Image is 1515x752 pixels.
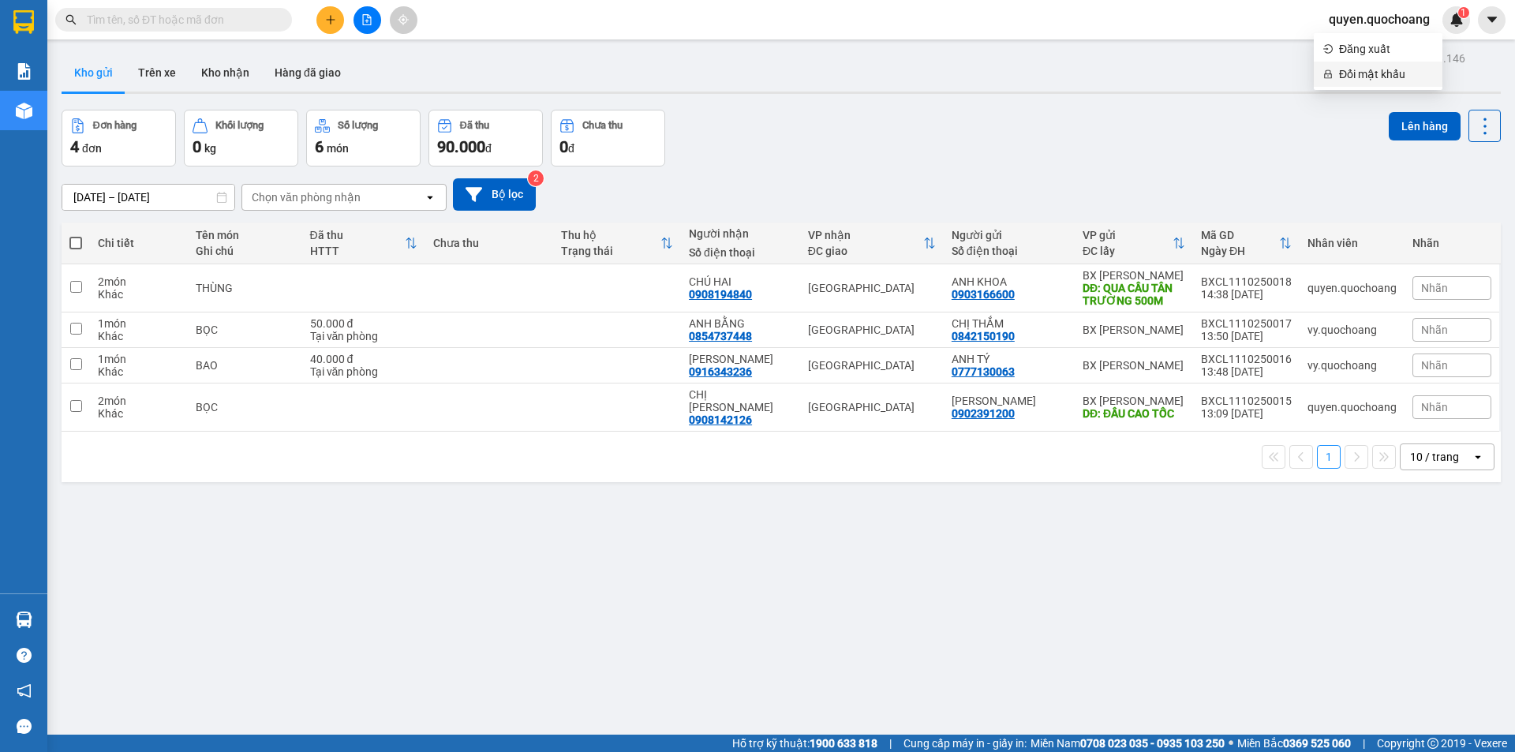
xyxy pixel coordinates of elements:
span: Hỗ trợ kỹ thuật: [732,735,877,752]
div: Chưa thu [582,120,623,131]
div: 2 món [98,275,180,288]
span: message [17,719,32,734]
button: Đơn hàng4đơn [62,110,176,166]
span: Miền Nam [1031,735,1225,752]
div: ANH TÝ [952,353,1067,365]
div: VP nhận [808,229,923,241]
span: quyen.quochoang [1316,9,1442,29]
span: search [65,14,77,25]
th: Toggle SortBy [302,223,425,264]
th: Toggle SortBy [1193,223,1300,264]
div: Số lượng [338,120,378,131]
div: 0908142126 [689,413,752,426]
span: kg [204,142,216,155]
div: 40.000 đ [310,353,417,365]
th: Toggle SortBy [800,223,944,264]
div: 1 món [98,317,180,330]
div: Nhân viên [1307,237,1397,249]
th: Toggle SortBy [553,223,681,264]
div: HTTT [310,245,405,257]
div: Trạng thái [561,245,660,257]
div: Nhãn [1412,237,1491,249]
div: BX [PERSON_NAME] [1083,395,1185,407]
button: caret-down [1478,6,1506,34]
span: | [1363,735,1365,752]
span: Đăng xuất [1339,40,1433,58]
span: 90.000 [437,137,485,156]
img: solution-icon [16,63,32,80]
span: copyright [1427,738,1438,749]
div: 13:48 [DATE] [1201,365,1292,378]
div: ANH CƯỜNG [952,395,1067,407]
div: Khối lượng [215,120,264,131]
img: warehouse-icon [16,612,32,628]
div: Người nhận [689,227,792,240]
input: Tìm tên, số ĐT hoặc mã đơn [87,11,273,28]
div: Đã thu [460,120,489,131]
div: [GEOGRAPHIC_DATA] [808,401,936,413]
button: Chưa thu0đ [551,110,665,166]
span: plus [325,14,336,25]
div: 14:38 [DATE] [1201,288,1292,301]
div: 0777130063 [952,365,1015,378]
svg: open [424,191,436,204]
div: BX [PERSON_NAME] [1083,324,1185,336]
div: Tại văn phòng [310,365,417,378]
div: 0908194840 [689,288,752,301]
button: 1 [1317,445,1341,469]
div: BXCL1110250018 [1201,275,1292,288]
div: vy.quochoang [1307,359,1397,372]
div: 1 món [98,353,180,365]
span: 0 [559,137,568,156]
span: đ [568,142,574,155]
sup: 1 [1458,7,1469,18]
button: Số lượng6món [306,110,421,166]
div: BỌC [196,401,294,413]
div: Thu hộ [561,229,660,241]
div: 0902391200 [952,407,1015,420]
div: ĐC lấy [1083,245,1173,257]
div: Khác [98,288,180,301]
button: Kho gửi [62,54,125,92]
div: Chi tiết [98,237,180,249]
div: ANH BẰNG [689,317,792,330]
strong: 0369 525 060 [1283,737,1351,750]
div: BX [PERSON_NAME] [1083,269,1185,282]
div: Tên món [196,229,294,241]
div: CHỊ THẮM [952,317,1067,330]
strong: 0708 023 035 - 0935 103 250 [1080,737,1225,750]
img: icon-new-feature [1450,13,1464,27]
div: ANH KHOA [952,275,1067,288]
div: 0916343236 [689,365,752,378]
sup: 2 [528,170,544,186]
span: caret-down [1485,13,1499,27]
button: Khối lượng0kg [184,110,298,166]
div: 13:50 [DATE] [1201,330,1292,342]
button: Lên hàng [1389,112,1461,140]
span: question-circle [17,648,32,663]
input: Select a date range. [62,185,234,210]
div: VP gửi [1083,229,1173,241]
div: Ngày ĐH [1201,245,1279,257]
div: Đã thu [310,229,405,241]
div: 50.000 đ [310,317,417,330]
div: [GEOGRAPHIC_DATA] [808,359,936,372]
span: Nhãn [1421,282,1448,294]
span: Đổi mật khẩu [1339,65,1433,83]
span: đơn [82,142,102,155]
div: NGUYỄN THỊ LIỄU [689,353,792,365]
div: 0854737448 [689,330,752,342]
div: Đơn hàng [93,120,137,131]
div: CHÚ HAI [689,275,792,288]
div: Tại văn phòng [310,330,417,342]
div: THÙNG [196,282,294,294]
div: Chọn văn phòng nhận [252,189,361,205]
div: Ghi chú [196,245,294,257]
span: lock [1323,69,1333,79]
div: Khác [98,407,180,420]
span: 6 [315,137,324,156]
div: 0842150190 [952,330,1015,342]
div: quyen.quochoang [1307,282,1397,294]
span: notification [17,683,32,698]
div: BXCL1110250015 [1201,395,1292,407]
